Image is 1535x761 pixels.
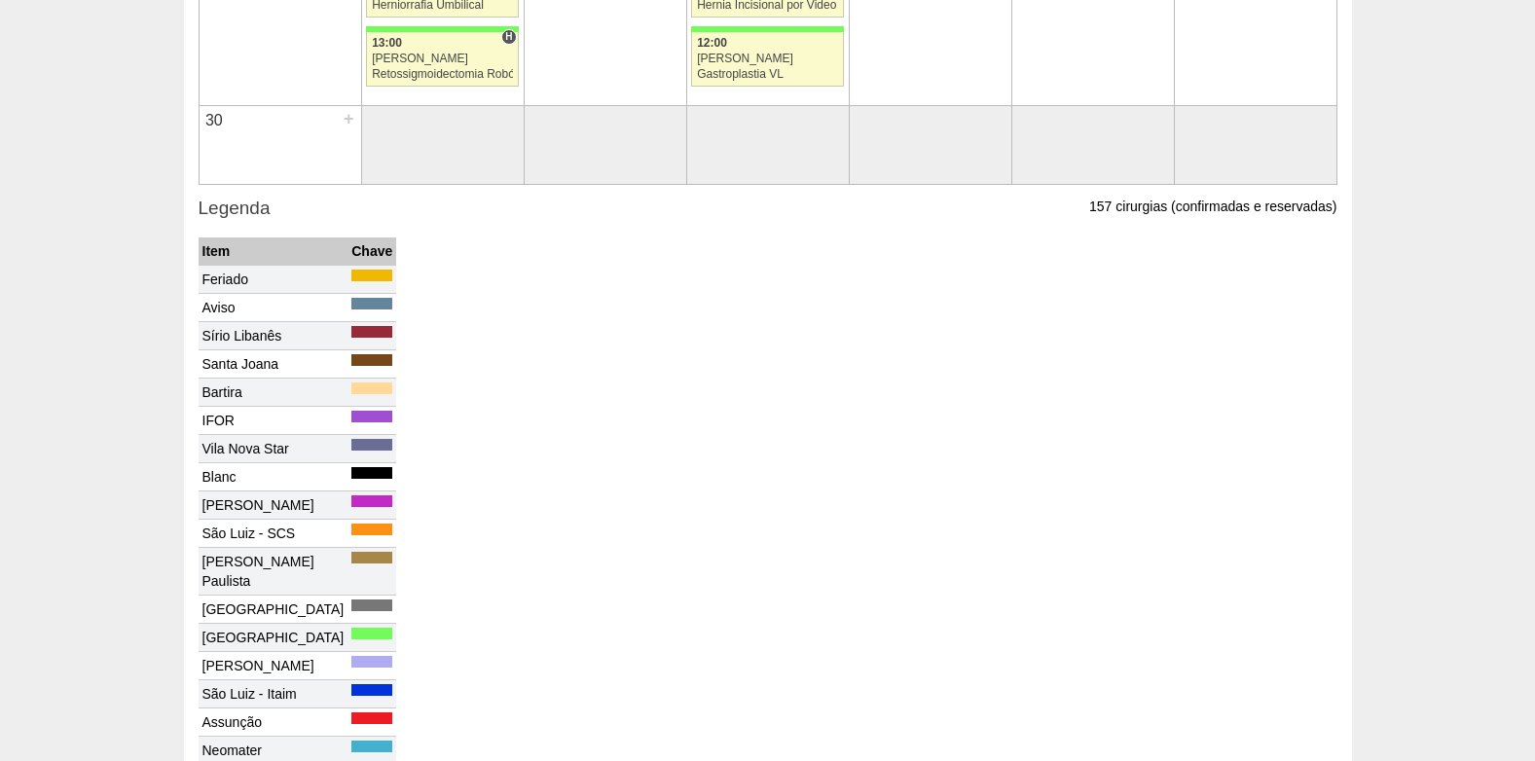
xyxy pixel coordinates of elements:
[199,547,348,595] td: [PERSON_NAME] Paulista
[501,29,516,45] span: Hospital
[691,32,843,87] a: 12:00 [PERSON_NAME] Gastroplastia VL
[351,656,392,668] div: Key: Christóvão da Gama
[351,552,392,563] div: Key: Oswaldo Cruz Paulista
[351,467,392,479] div: Key: Blanc
[199,293,348,321] td: Aviso
[199,462,348,490] td: Blanc
[347,237,396,266] th: Chave
[199,595,348,623] td: [GEOGRAPHIC_DATA]
[200,106,230,135] div: 30
[199,378,348,406] td: Bartira
[372,68,513,81] div: Retossigmoidectomia Robótica
[351,599,392,611] div: Key: Santa Catarina
[691,26,843,32] div: Key: Brasil
[199,434,348,462] td: Vila Nova Star
[199,679,348,707] td: São Luiz - Itaim
[199,490,348,519] td: [PERSON_NAME]
[199,349,348,378] td: Santa Joana
[351,741,392,752] div: Key: Neomater
[351,684,392,696] div: Key: São Luiz - Itaim
[366,26,518,32] div: Key: Brasil
[341,106,357,131] div: +
[199,623,348,651] td: [GEOGRAPHIC_DATA]
[199,651,348,679] td: [PERSON_NAME]
[351,270,392,281] div: Key: Feriado
[199,406,348,434] td: IFOR
[372,53,513,65] div: [PERSON_NAME]
[366,32,518,87] a: H 13:00 [PERSON_NAME] Retossigmoidectomia Robótica
[1089,198,1336,216] p: 157 cirurgias (confirmadas e reservadas)
[199,237,348,266] th: Item
[351,524,392,535] div: Key: São Luiz - SCS
[351,298,392,309] div: Key: Aviso
[697,53,838,65] div: [PERSON_NAME]
[351,495,392,507] div: Key: Maria Braido
[351,628,392,639] div: Key: Brasil
[351,712,392,724] div: Key: Assunção
[351,382,392,394] div: Key: Bartira
[697,68,838,81] div: Gastroplastia VL
[199,321,348,349] td: Sírio Libanês
[199,707,348,736] td: Assunção
[351,439,392,451] div: Key: Vila Nova Star
[372,36,402,50] span: 13:00
[697,36,727,50] span: 12:00
[199,265,348,293] td: Feriado
[351,326,392,338] div: Key: Sírio Libanês
[199,195,1337,223] h3: Legenda
[351,354,392,366] div: Key: Santa Joana
[351,411,392,422] div: Key: IFOR
[199,519,348,547] td: São Luiz - SCS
